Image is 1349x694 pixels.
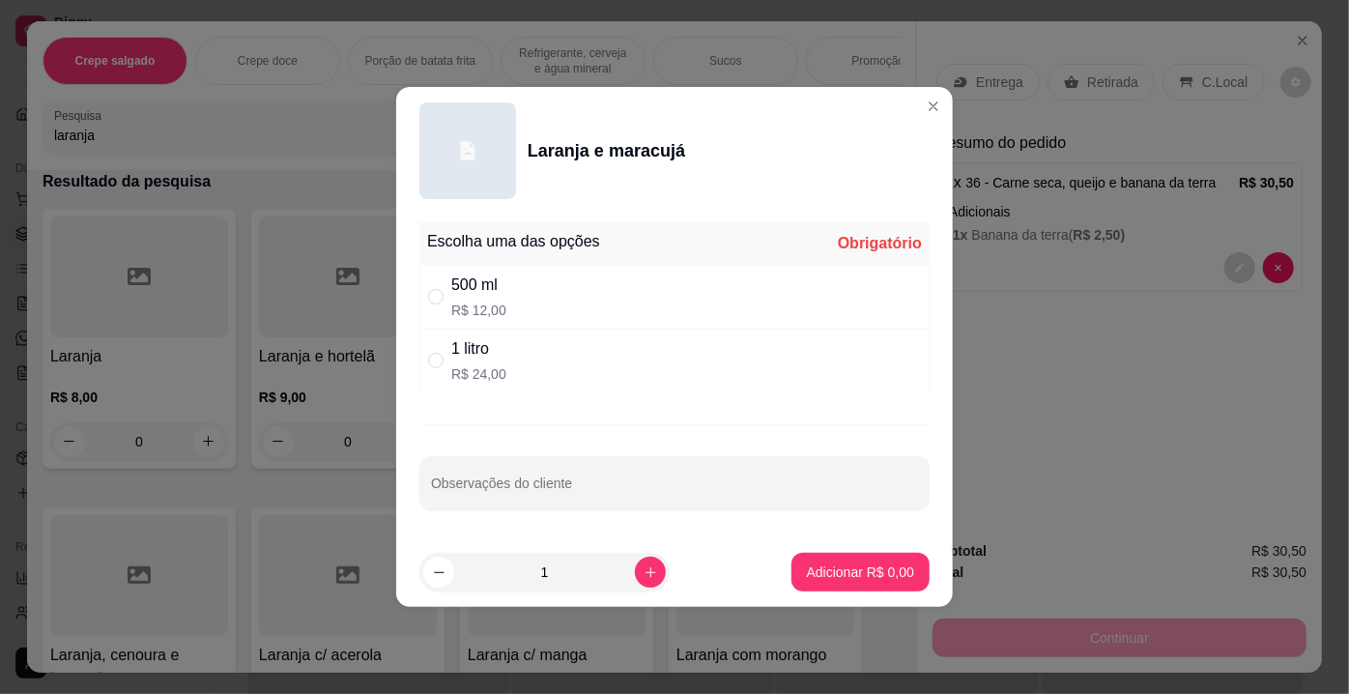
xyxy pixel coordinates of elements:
p: R$ 12,00 [451,301,506,320]
button: Adicionar R$ 0,00 [791,553,930,592]
p: Adicionar R$ 0,00 [807,563,914,582]
button: Close [918,91,949,122]
button: decrease-product-quantity [423,557,454,588]
div: 500 ml [451,274,506,297]
input: Observações do cliente [431,481,918,501]
button: increase-product-quantity [635,557,666,588]
div: Laranja e maracujá [528,137,685,164]
p: R$ 24,00 [451,364,506,384]
div: Obrigatório [838,232,922,255]
div: 1 litro [451,337,506,361]
div: Escolha uma das opções [427,230,600,253]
